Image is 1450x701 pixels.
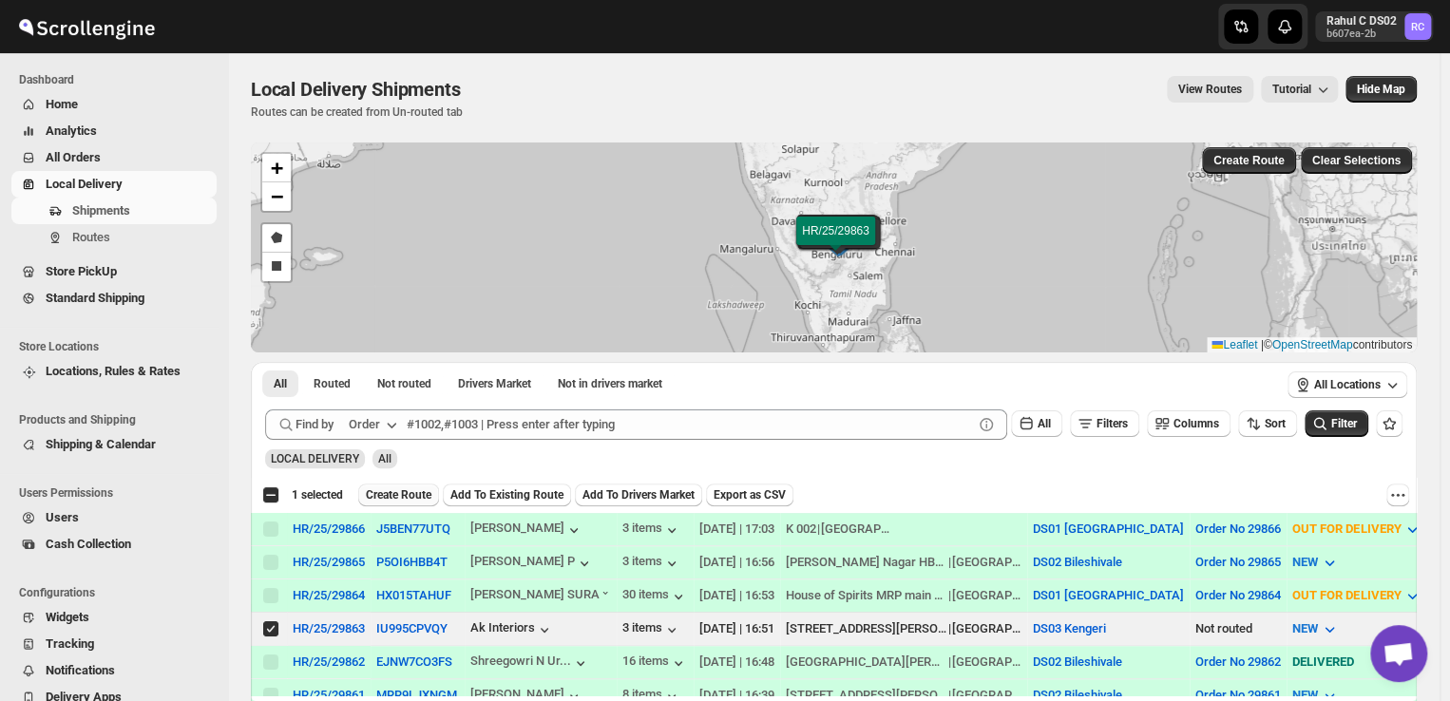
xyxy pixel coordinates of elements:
div: HR/25/29865 [293,555,365,569]
button: Create Route [358,483,439,506]
button: HR/25/29866 [293,521,365,536]
button: P5OI6HBB4T [376,555,448,569]
button: EJNW7CO3FS [376,654,452,669]
span: Create Route [366,487,431,502]
button: 30 items [622,587,688,606]
span: Cash Collection [46,537,131,551]
span: Local Delivery [46,177,123,191]
button: Order [337,409,412,440]
button: Columns [1147,410,1231,437]
span: Dashboard [19,72,219,87]
button: [PERSON_NAME] SURA [470,587,611,606]
span: View Routes [1178,82,1242,97]
div: [GEOGRAPHIC_DATA] [951,586,1021,605]
button: Export as CSV [706,483,793,506]
span: Products and Shipping [19,412,219,427]
button: OUT FOR DELIVERY [1281,514,1433,544]
div: | [786,553,1022,572]
button: Filters [1070,410,1139,437]
button: NEW [1281,614,1350,644]
span: Add To Drivers Market [582,487,695,502]
span: + [271,156,283,180]
div: [GEOGRAPHIC_DATA] [951,619,1021,638]
span: Home [46,97,78,111]
img: Marker [826,235,854,256]
div: DELIVERED [1292,653,1421,672]
button: DS01 [GEOGRAPHIC_DATA] [1033,588,1184,602]
button: J5BEN77UTQ [376,521,450,536]
span: Tutorial [1272,83,1311,96]
button: Analytics [11,118,217,144]
span: Export as CSV [714,487,786,502]
button: 3 items [622,554,681,573]
span: Users [46,510,79,524]
img: Marker [823,230,851,251]
span: All [378,452,391,465]
button: Home [11,91,217,118]
button: 16 items [622,654,688,673]
div: [PERSON_NAME] Nagar HBR Layout [786,553,947,572]
button: Routes [11,224,217,251]
span: Routed [314,376,351,391]
div: [GEOGRAPHIC_DATA] [951,653,1021,672]
span: Filters [1097,417,1128,430]
span: Not in drivers market [558,376,662,391]
button: Tracking [11,631,217,657]
img: Marker [824,236,852,256]
div: HR/25/29863 [293,621,365,635]
button: User menu [1315,11,1433,42]
button: Order No 29865 [1195,555,1281,569]
button: OUT FOR DELIVERY [1281,580,1433,611]
span: NEW [1292,555,1318,569]
img: Marker [825,233,853,254]
span: OUT FOR DELIVERY [1292,588,1401,602]
button: DS01 [GEOGRAPHIC_DATA] [1033,521,1184,536]
span: Users Permissions [19,485,219,501]
button: 3 items [622,620,681,639]
button: Order No 29862 [1195,654,1281,669]
span: Widgets [46,610,89,624]
span: Find by [296,415,334,434]
img: Marker [824,231,852,252]
div: Ak Interiors [470,620,554,639]
button: HR/25/29862 [293,654,365,669]
button: Add To Drivers Market [575,483,702,506]
div: | [786,653,1022,672]
div: [PERSON_NAME] [470,521,583,540]
span: Rahul C DS02 [1404,13,1431,40]
a: Zoom out [262,182,291,211]
div: Shreegowri N Ur... [470,654,571,668]
div: [PERSON_NAME] P [470,554,594,573]
button: NEW [1281,547,1350,578]
div: Open chat [1370,625,1427,682]
button: Clear Selections [1301,147,1412,174]
button: Users [11,504,217,531]
img: ScrollEngine [15,3,158,50]
span: Not routed [377,376,431,391]
span: Add To Existing Route [450,487,563,502]
button: view route [1167,76,1253,103]
button: IU995CPVQY [376,621,448,635]
span: Configurations [19,585,219,600]
button: Order No 29866 [1195,521,1281,536]
button: Claimable [447,370,543,397]
button: DS03 Kengeri [1033,621,1106,635]
div: | [786,520,1022,539]
button: Tutorial [1261,76,1338,103]
button: All Orders [11,144,217,171]
span: Store Locations [19,339,219,354]
div: [DATE] | 17:03 [699,520,774,539]
button: Notifications [11,657,217,684]
div: [GEOGRAPHIC_DATA] [821,520,891,539]
span: Store PickUp [46,264,117,278]
div: 3 items [622,521,681,540]
span: Routes [72,230,110,244]
a: Leaflet [1212,338,1257,351]
a: OpenStreetMap [1272,338,1353,351]
button: DS02 Bileshivale [1033,654,1122,669]
span: Sort [1265,417,1286,430]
